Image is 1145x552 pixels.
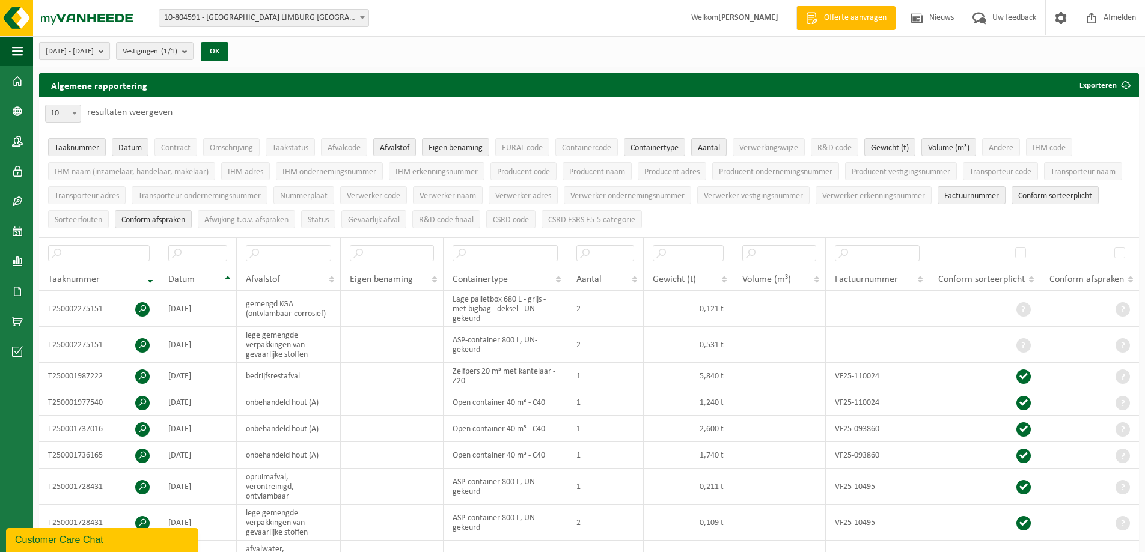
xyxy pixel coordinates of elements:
span: Taakstatus [272,144,308,153]
td: 2 [567,327,644,363]
span: Conform afspraken [121,216,185,225]
button: VerwerkingswijzeVerwerkingswijze: Activate to sort [733,138,805,156]
button: Transporteur codeTransporteur code: Activate to sort [963,162,1038,180]
td: 1 [567,469,644,505]
button: IHM naam (inzamelaar, handelaar, makelaar)IHM naam (inzamelaar, handelaar, makelaar): Activate to... [48,162,215,180]
td: T250001728431 [39,469,159,505]
td: 0,531 t [644,327,733,363]
button: CSRD ESRS E5-5 categorieCSRD ESRS E5-5 categorie: Activate to sort [542,210,642,228]
td: 2 [567,505,644,541]
button: Verwerker adresVerwerker adres: Activate to sort [489,186,558,204]
button: Gevaarlijk afval : Activate to sort [341,210,406,228]
td: Open container 40 m³ - C40 [444,416,568,442]
span: CSRD ESRS E5-5 categorie [548,216,635,225]
span: Conform sorteerplicht [938,274,1025,284]
td: T250002275151 [39,327,159,363]
td: T250001728431 [39,505,159,541]
span: Verwerkingswijze [739,144,798,153]
h2: Algemene rapportering [39,73,159,97]
span: Producent adres [644,168,700,177]
td: 2,600 t [644,416,733,442]
td: 1,740 t [644,442,733,469]
button: StatusStatus: Activate to sort [301,210,335,228]
td: [DATE] [159,363,237,389]
span: Volume (m³) [742,274,791,284]
button: FactuurnummerFactuurnummer: Activate to sort [938,186,1006,204]
span: Andere [989,144,1013,153]
span: Vestigingen [123,43,177,61]
span: Transporteur adres [55,192,119,201]
td: T250001736165 [39,442,159,469]
button: Transporteur adresTransporteur adres: Activate to sort [48,186,126,204]
button: Producent ondernemingsnummerProducent ondernemingsnummer: Activate to sort [712,162,839,180]
span: Verwerker ondernemingsnummer [570,192,685,201]
button: ContainertypeContainertype: Activate to sort [624,138,685,156]
span: Afvalcode [328,144,361,153]
td: [DATE] [159,327,237,363]
td: onbehandeld hout (A) [237,389,341,416]
button: AndereAndere: Activate to sort [982,138,1020,156]
span: Datum [168,274,195,284]
button: Afwijking t.o.v. afsprakenAfwijking t.o.v. afspraken: Activate to sort [198,210,295,228]
td: gemengd KGA (ontvlambaar-corrosief) [237,291,341,327]
td: [DATE] [159,469,237,505]
td: [DATE] [159,416,237,442]
span: Verwerker naam [420,192,476,201]
button: Conform afspraken : Activate to sort [115,210,192,228]
button: IHM adresIHM adres: Activate to sort [221,162,270,180]
button: Gewicht (t)Gewicht (t): Activate to sort [864,138,915,156]
button: ContractContract: Activate to sort [154,138,197,156]
button: Volume (m³)Volume (m³): Activate to sort [921,138,976,156]
label: resultaten weergeven [87,108,173,117]
span: IHM ondernemingsnummer [282,168,376,177]
span: R&D code [817,144,852,153]
td: [DATE] [159,442,237,469]
td: T250001987222 [39,363,159,389]
span: Eigen benaming [350,274,413,284]
td: lege gemengde verpakkingen van gevaarlijke stoffen [237,505,341,541]
td: ASP-container 800 L, UN-gekeurd [444,469,568,505]
td: 1 [567,416,644,442]
button: NummerplaatNummerplaat: Activate to sort [273,186,334,204]
span: IHM naam (inzamelaar, handelaar, makelaar) [55,168,209,177]
span: Volume (m³) [928,144,969,153]
button: OK [201,42,228,61]
span: 10-804591 - SABCA LIMBURG NV - LUMMEN [159,9,369,27]
td: ASP-container 800 L, UN-gekeurd [444,505,568,541]
span: IHM code [1033,144,1066,153]
td: 1 [567,363,644,389]
button: Transporteur naamTransporteur naam: Activate to sort [1044,162,1122,180]
button: Producent naamProducent naam: Activate to sort [563,162,632,180]
td: VF25-10495 [826,469,929,505]
td: VF25-110024 [826,389,929,416]
button: [DATE] - [DATE] [39,42,110,60]
span: Aantal [698,144,720,153]
span: Datum [118,144,142,153]
span: 10 [46,105,81,122]
button: R&D code finaalR&amp;D code finaal: Activate to sort [412,210,480,228]
button: TaakstatusTaakstatus: Activate to sort [266,138,315,156]
span: Sorteerfouten [55,216,102,225]
span: Containercode [562,144,611,153]
button: Vestigingen(1/1) [116,42,194,60]
td: Zelfpers 20 m³ met kantelaar - Z20 [444,363,568,389]
button: Exporteren [1070,73,1138,97]
td: 2 [567,291,644,327]
span: Taaknummer [55,144,99,153]
td: [DATE] [159,291,237,327]
span: Factuurnummer [835,274,898,284]
span: 10-804591 - SABCA LIMBURG NV - LUMMEN [159,10,368,26]
button: Verwerker codeVerwerker code: Activate to sort [340,186,407,204]
td: Lage palletbox 680 L - grijs - met bigbag - deksel - UN-gekeurd [444,291,568,327]
span: Verwerker adres [495,192,551,201]
button: Verwerker naamVerwerker naam: Activate to sort [413,186,483,204]
span: Transporteur naam [1051,168,1116,177]
span: Producent vestigingsnummer [852,168,950,177]
button: CSRD codeCSRD code: Activate to sort [486,210,536,228]
td: ASP-container 800 L, UN-gekeurd [444,327,568,363]
button: DatumDatum: Activate to sort [112,138,148,156]
button: Producent adresProducent adres: Activate to sort [638,162,706,180]
button: OmschrijvingOmschrijving: Activate to sort [203,138,260,156]
td: VF25-093860 [826,442,929,469]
